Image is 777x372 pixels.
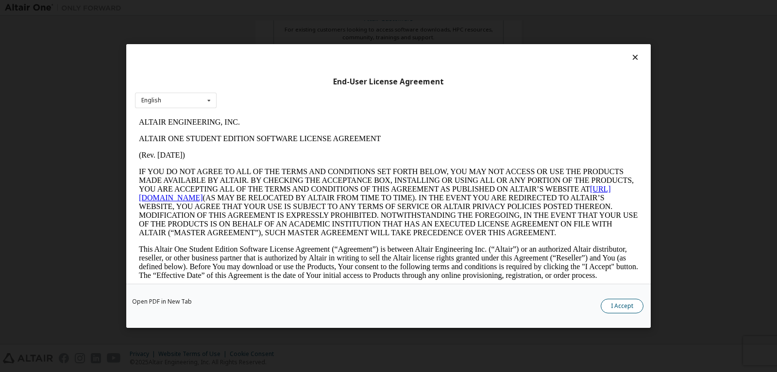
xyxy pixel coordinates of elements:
p: ALTAIR ENGINEERING, INC. [4,4,503,13]
p: This Altair One Student Edition Software License Agreement (“Agreement”) is between Altair Engine... [4,131,503,166]
p: ALTAIR ONE STUDENT EDITION SOFTWARE LICENSE AGREEMENT [4,20,503,29]
a: Open PDF in New Tab [132,299,192,305]
div: English [141,97,161,103]
p: (Rev. [DATE]) [4,37,503,46]
a: [URL][DOMAIN_NAME] [4,71,476,88]
div: End-User License Agreement [135,77,642,87]
p: IF YOU DO NOT AGREE TO ALL OF THE TERMS AND CONDITIONS SET FORTH BELOW, YOU MAY NOT ACCESS OR USE... [4,53,503,123]
button: I Accept [601,299,643,313]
